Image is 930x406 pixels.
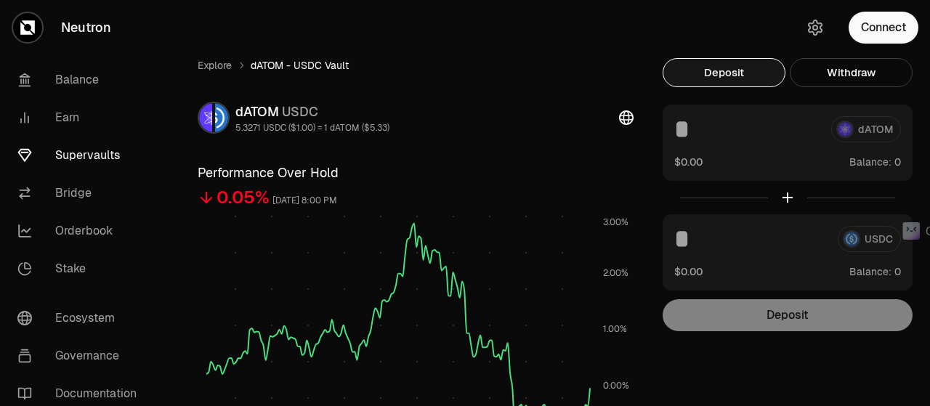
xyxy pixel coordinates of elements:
span: USDC [282,103,318,120]
a: Supervaults [6,137,157,174]
a: Balance [6,61,157,99]
tspan: 3.00% [603,216,628,228]
a: Governance [6,337,157,375]
nav: breadcrumb [198,58,634,73]
a: Earn [6,99,157,137]
a: Ecosystem [6,299,157,337]
button: Withdraw [790,58,913,87]
button: Deposit [663,58,785,87]
tspan: 2.00% [603,267,628,279]
a: Bridge [6,174,157,212]
span: dATOM - USDC Vault [251,58,349,73]
tspan: 0.00% [603,380,629,391]
a: Orderbook [6,212,157,250]
button: Connect [849,12,918,44]
div: [DATE] 8:00 PM [272,192,337,209]
button: $0.00 [674,154,703,169]
img: USDC Logo [215,103,228,132]
h3: Performance Over Hold [198,163,634,183]
a: Stake [6,250,157,288]
img: dATOM Logo [199,103,212,132]
div: 0.05% [217,186,270,209]
button: $0.00 [674,264,703,279]
tspan: 1.00% [603,323,627,335]
div: 5.3271 USDC ($1.00) = 1 dATOM ($5.33) [235,122,389,134]
div: dATOM [235,102,389,122]
span: Balance: [849,155,891,169]
a: Explore [198,58,232,73]
span: Balance: [849,264,891,279]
